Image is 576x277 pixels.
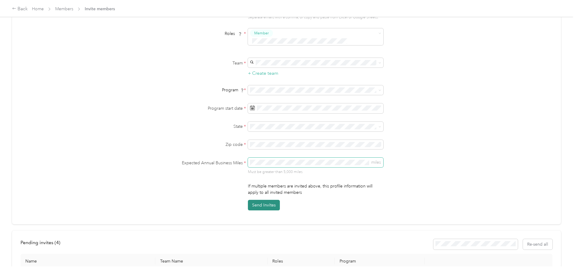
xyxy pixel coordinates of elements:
th: Team Name [155,254,267,269]
a: Members [55,6,73,11]
label: Program start date [170,105,246,112]
label: Zip code [170,141,246,148]
label: State [170,123,246,130]
button: + Create team [248,70,278,77]
iframe: Everlance-gr Chat Button Frame [542,243,576,277]
span: Pending invites [21,240,60,245]
label: Team [170,60,246,66]
th: Roles [267,254,335,269]
div: left-menu [21,239,65,250]
p: If multiple members are invited above, this profile information will apply to all invited members [248,183,383,196]
p: Must be greater than 5,000 miles [248,169,383,175]
a: Home [32,6,44,11]
th: Name [21,254,155,269]
span: ( 4 ) [55,240,60,245]
div: Program [170,87,246,93]
th: Program [335,254,425,269]
div: info-bar [21,239,552,250]
span: Member [254,30,269,36]
span: Invite members [85,6,115,12]
div: Resend all invitations [433,239,553,250]
button: Member [250,30,273,37]
button: Re-send all [523,239,552,250]
span: Roles [223,29,244,38]
div: Back [12,5,28,13]
span: miles [371,160,381,165]
label: Expected Annual Business Miles [170,160,246,166]
p: Separate emails with a comma, or copy and paste from Excel or Google Sheets. [248,15,383,20]
button: Send Invites [248,200,280,210]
